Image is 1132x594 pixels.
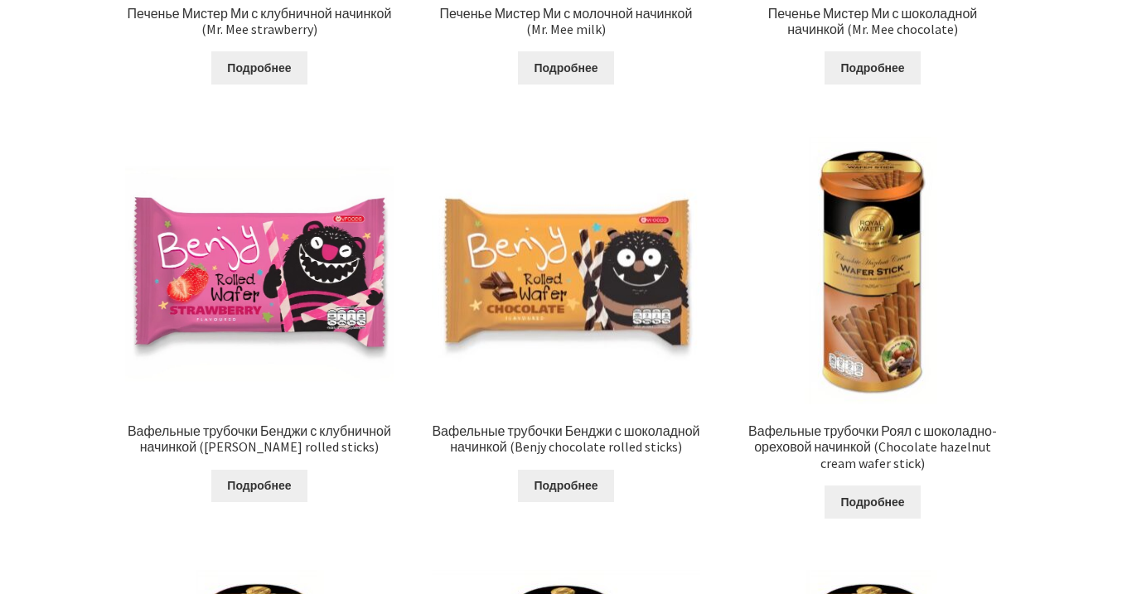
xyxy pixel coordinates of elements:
a: Прочитайте больше о “Печенье Мистер Ми с шоколадной начинкой (Mr. Mee chocolate)” [825,51,922,85]
a: Прочитайте больше о “Вафельные трубочки Роял с шоколадно-ореховой начинкой (Chocolate hazelnut cr... [825,485,922,519]
a: Вафельные трубочки Роял с шоколадно-ореховой начинкой (Chocolate hazelnut cream wafer stick) [738,137,1007,472]
a: Прочитайте больше о “Печенье Мистер Ми с клубничной начинкой (Mr. Mee strawberry)” [211,51,308,85]
h2: Печенье Мистер Ми с молочной начинкой (Mr. Mee milk) [432,6,700,38]
a: Прочитайте больше о “Печенье Мистер Ми с молочной начинкой (Mr. Mee milk)” [518,51,615,85]
h2: Печенье Мистер Ми с шоколадной начинкой (Mr. Mee chocolate) [738,6,1007,38]
h2: Вафельные трубочки Роял с шоколадно-ореховой начинкой (Chocolate hazelnut cream wafer stick) [738,423,1007,471]
h2: Вафельные трубочки Бенджи с клубничной начинкой ([PERSON_NAME] rolled sticks) [125,423,394,456]
a: Вафельные трубочки Бенджи с шоколадной начинкой (Benjy chocolate rolled sticks) [432,137,700,456]
a: Прочитайте больше о “Вафельные трубочки Бенджи с клубничной начинкой (Benjy strawberry rolled sti... [211,470,308,503]
a: Прочитайте больше о “Вафельные трубочки Бенджи с шоколадной начинкой (Benjy chocolate rolled stic... [518,470,615,503]
h2: Вафельные трубочки Бенджи с шоколадной начинкой (Benjy chocolate rolled sticks) [432,423,700,456]
h2: Печенье Мистер Ми с клубничной начинкой (Mr. Mee strawberry) [125,6,394,38]
a: Вафельные трубочки Бенджи с клубничной начинкой ([PERSON_NAME] rolled sticks) [125,137,394,456]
